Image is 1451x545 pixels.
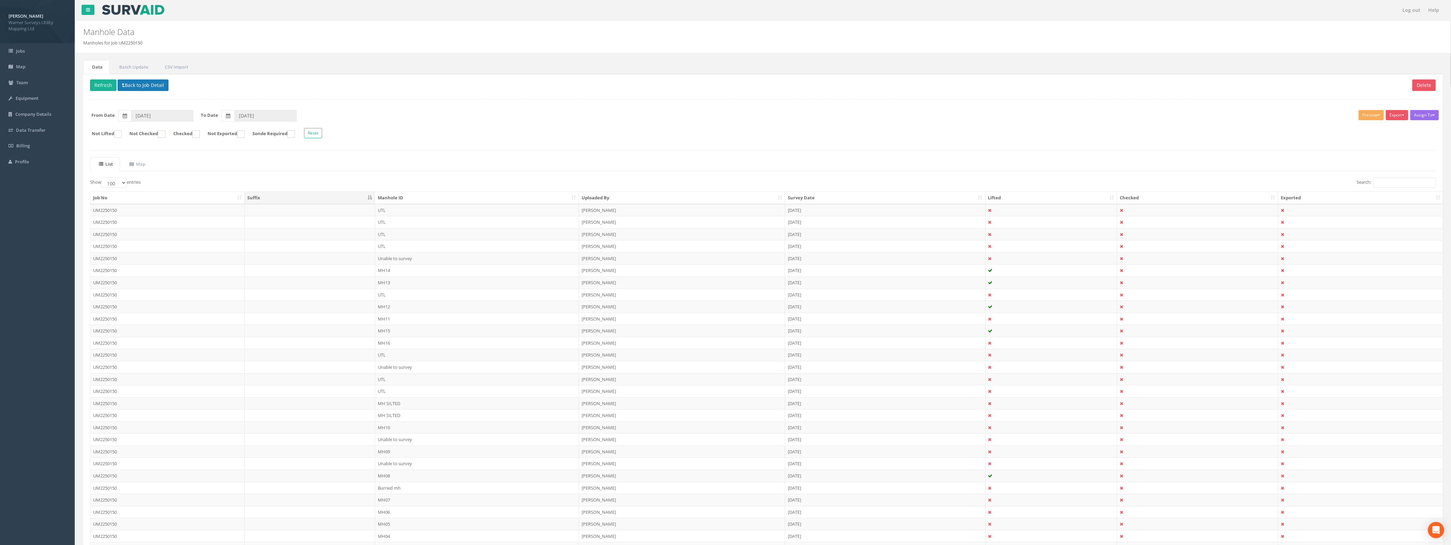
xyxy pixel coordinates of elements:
td: UM2250150 [90,446,245,458]
td: UM2250150 [90,433,245,446]
td: MH14 [375,264,579,276]
td: [DATE] [785,457,986,470]
td: UTL [375,204,579,216]
th: Checked: activate to sort column ascending [1117,192,1278,204]
td: [PERSON_NAME] [579,216,785,228]
td: MH11 [375,313,579,325]
td: [PERSON_NAME] [579,204,785,216]
td: MH12 [375,301,579,313]
td: UTL [375,349,579,361]
button: Delete [1412,79,1436,91]
td: UM2250150 [90,204,245,216]
td: MH SILTED [375,409,579,421]
input: From Date [131,110,193,122]
td: MH07 [375,494,579,506]
td: MH09 [375,446,579,458]
td: UM2250150 [90,385,245,397]
td: [PERSON_NAME] [579,506,785,518]
td: [DATE] [785,301,986,313]
td: MH08 [375,470,579,482]
th: Job No: activate to sort column ascending [90,192,245,204]
td: MH04 [375,530,579,542]
td: [DATE] [785,337,986,349]
td: [DATE] [785,433,986,446]
span: Team [16,79,28,86]
td: UM2250150 [90,373,245,385]
button: Reset [304,128,322,138]
a: List [90,157,120,171]
td: [DATE] [785,373,986,385]
li: Manholes for Job UM2250150 [83,40,142,46]
td: UM2250150 [90,494,245,506]
label: Checked [166,130,200,138]
th: Exported: activate to sort column ascending [1278,192,1443,204]
td: UM2250150 [90,301,245,313]
th: Lifted: activate to sort column ascending [986,192,1117,204]
td: UM2250150 [90,457,245,470]
td: [PERSON_NAME] [579,337,785,349]
th: Manhole ID: activate to sort column ascending [375,192,579,204]
td: MH15 [375,325,579,337]
uib-tab-heading: Map [129,161,145,167]
td: [DATE] [785,252,986,265]
strong: [PERSON_NAME] [8,13,43,19]
td: [DATE] [785,276,986,289]
label: To Date [201,112,218,119]
span: Map [16,63,25,70]
td: UTL [375,289,579,301]
span: Warner Surveys Utility Mapping Ltd [8,19,66,32]
td: UM2250150 [90,349,245,361]
td: UM2250150 [90,421,245,434]
a: CSV Import [156,60,195,74]
td: UM2250150 [90,240,245,252]
td: MH13 [375,276,579,289]
td: MH06 [375,506,579,518]
td: [PERSON_NAME] [579,373,785,385]
td: [DATE] [785,530,986,542]
td: [PERSON_NAME] [579,446,785,458]
td: [PERSON_NAME] [579,457,785,470]
td: [PERSON_NAME] [579,228,785,240]
td: [DATE] [785,216,986,228]
td: UM2250150 [90,530,245,542]
span: Jobs [16,48,25,54]
td: [PERSON_NAME] [579,494,785,506]
uib-tab-heading: List [99,161,113,167]
label: Not Exported [201,130,245,138]
td: [DATE] [785,506,986,518]
td: UM2250150 [90,264,245,276]
label: Sonde Required [246,130,295,138]
td: [DATE] [785,264,986,276]
td: UM2250150 [90,276,245,289]
label: Not Lifted [85,130,122,138]
span: Company Details [15,111,51,117]
label: From Date [92,112,115,119]
td: UM2250150 [90,216,245,228]
td: UTL [375,216,579,228]
span: Equipment [16,95,38,101]
td: [DATE] [785,289,986,301]
td: UM2250150 [90,252,245,265]
td: UM2250150 [90,289,245,301]
div: Open Intercom Messenger [1428,522,1444,538]
td: MH16 [375,337,579,349]
td: [PERSON_NAME] [579,397,785,410]
td: [DATE] [785,361,986,373]
td: [PERSON_NAME] [579,313,785,325]
a: Map [121,157,153,171]
td: [DATE] [785,421,986,434]
td: [DATE] [785,204,986,216]
td: [DATE] [785,397,986,410]
label: Not Checked [123,130,165,138]
th: Survey Date: activate to sort column ascending [785,192,986,204]
td: [PERSON_NAME] [579,301,785,313]
td: [PERSON_NAME] [579,518,785,530]
button: Preview [1359,110,1384,120]
td: [PERSON_NAME] [579,433,785,446]
td: [DATE] [785,494,986,506]
td: [DATE] [785,518,986,530]
td: [PERSON_NAME] [579,264,785,276]
input: Search: [1374,178,1436,188]
td: MH SILTED [375,397,579,410]
td: Unable to survey [375,457,579,470]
